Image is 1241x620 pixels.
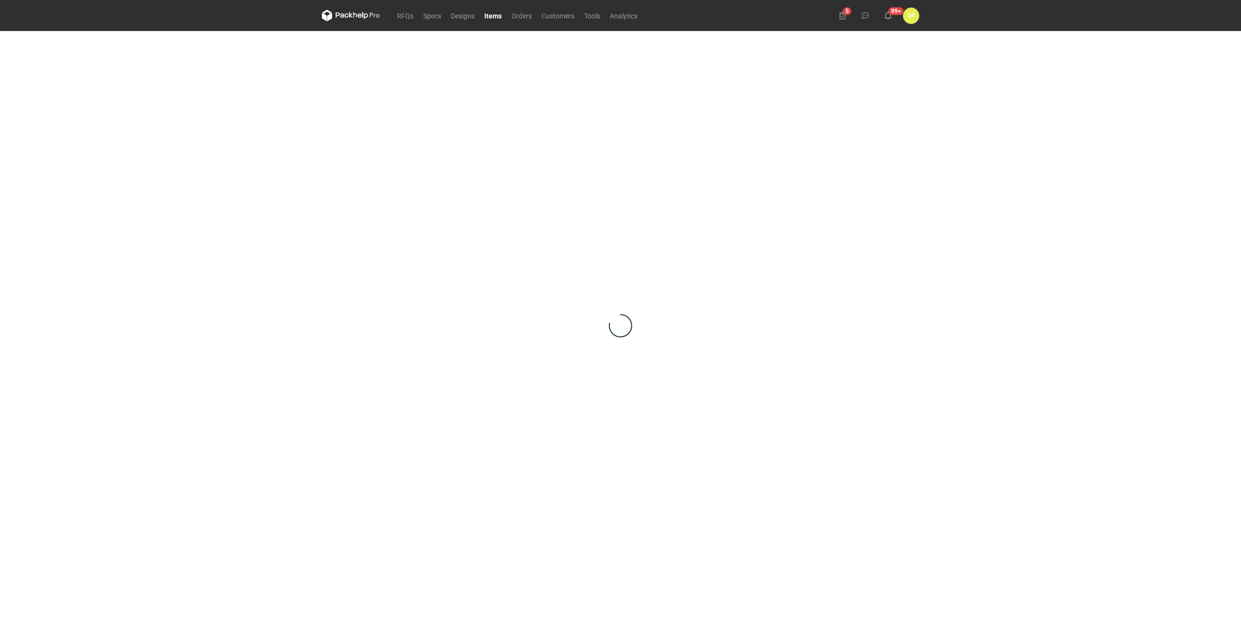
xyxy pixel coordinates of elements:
a: Customers [537,10,579,21]
a: Designs [446,10,479,21]
a: Specs [418,10,446,21]
a: Items [479,10,507,21]
a: Orders [507,10,537,21]
svg: Packhelp Pro [322,10,380,21]
button: 5 [835,8,850,23]
a: Tools [579,10,605,21]
a: Analytics [605,10,642,21]
button: 99+ [880,8,896,23]
a: RFQs [392,10,418,21]
button: DK [903,8,919,24]
div: Dominika Kaczyńska [903,8,919,24]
